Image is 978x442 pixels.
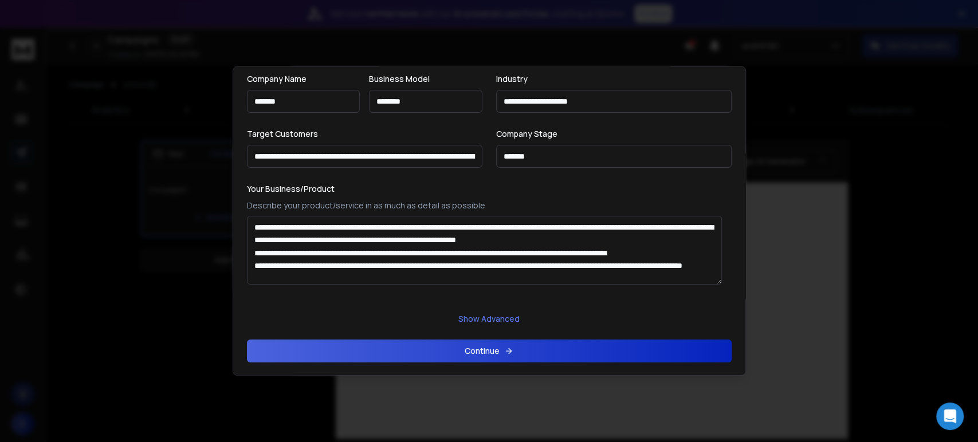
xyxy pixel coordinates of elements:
label: Company Stage [496,128,557,139]
p: Describe your product/service in as much as detail as possible [247,200,732,211]
label: Your Business/Product [247,183,335,194]
label: Business Model [369,73,430,84]
button: Show Advanced [449,307,529,330]
label: Target Customers [247,128,318,139]
button: Continue [247,340,732,362]
label: Industry [496,73,528,84]
div: Open Intercom Messenger [936,402,964,430]
label: Company Name [247,73,307,84]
